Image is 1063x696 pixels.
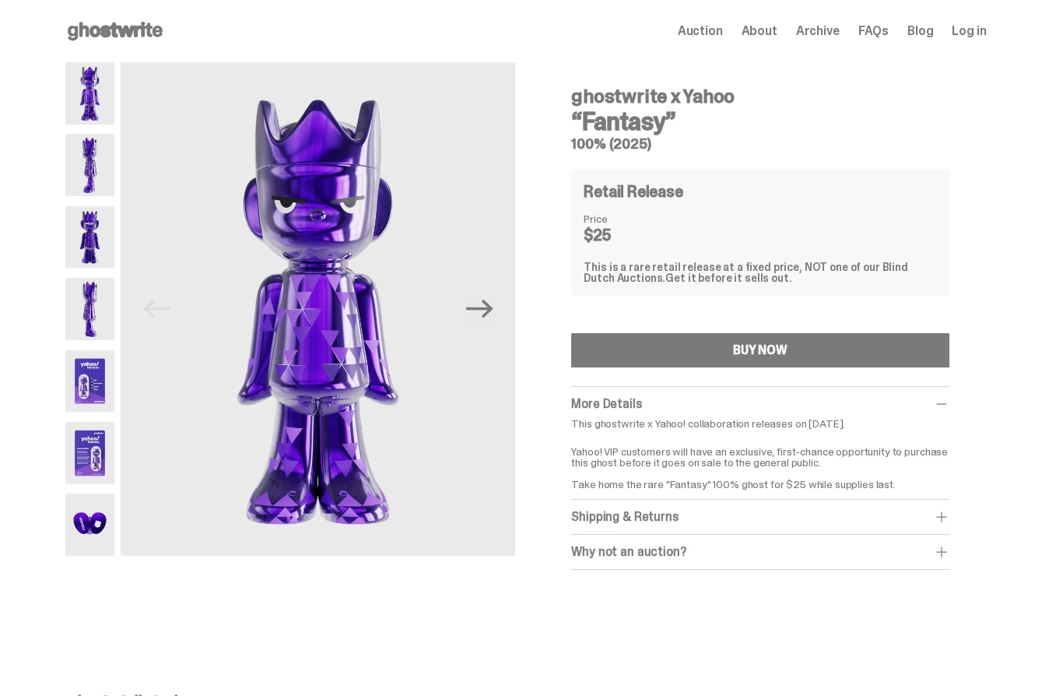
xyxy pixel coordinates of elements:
img: Yahoo-HG---1.png [121,62,515,556]
a: Blog [907,25,933,37]
img: Yahoo-HG---2.png [65,134,115,196]
button: Next [462,292,496,326]
dd: $25 [584,227,661,243]
img: Yahoo-HG---5.png [65,350,115,413]
a: Auction [678,25,723,37]
span: More Details [571,395,641,412]
div: Why not an auction? [571,544,949,560]
img: Yahoo-HG---7.png [65,494,115,556]
img: Yahoo-HG---6.png [65,422,115,484]
button: BUY NOW [571,333,949,367]
img: Yahoo-HG---4.png [65,278,115,340]
a: FAQs [858,25,889,37]
div: BUY NOW [733,344,788,357]
dt: Price [584,213,661,224]
img: Yahoo-HG---3.png [65,206,115,269]
a: About [742,25,777,37]
h3: “Fantasy” [571,109,949,134]
div: This is a rare retail release at a fixed price, NOT one of our Blind Dutch Auctions. [584,262,936,283]
img: Yahoo-HG---1.png [65,62,115,125]
span: Get it before it sells out. [665,271,791,285]
p: Yahoo! VIP customers will have an exclusive, first-chance opportunity to purchase this ghost befo... [571,435,949,490]
h4: ghostwrite x Yahoo [571,87,949,106]
p: This ghostwrite x Yahoo! collaboration releases on [DATE]. [571,418,949,429]
a: Log in [952,25,986,37]
div: Shipping & Returns [571,509,949,525]
h5: 100% (2025) [571,137,949,151]
h4: Retail Release [584,184,682,199]
a: Archive [796,25,840,37]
